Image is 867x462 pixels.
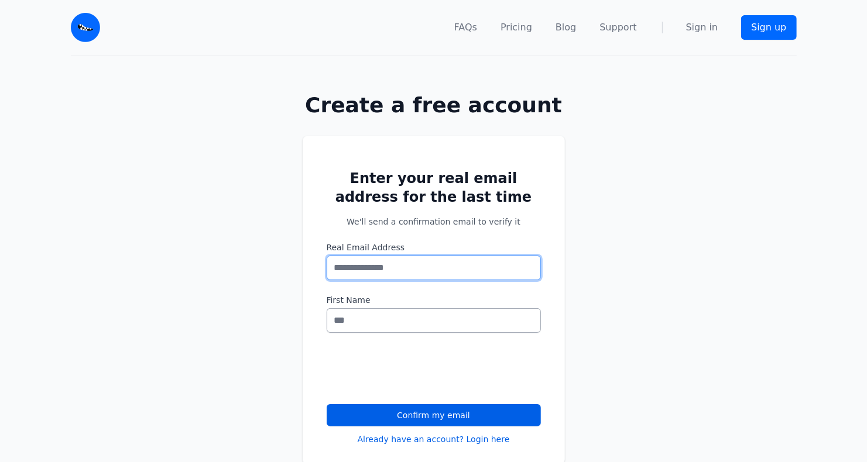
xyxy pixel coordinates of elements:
a: Pricing [501,20,532,35]
p: We'll send a confirmation email to verify it [327,216,541,227]
a: Already have an account? Login here [358,433,510,445]
h1: Create a free account [265,94,602,117]
a: Sign up [741,15,796,40]
a: FAQs [454,20,477,35]
iframe: reCAPTCHA [327,347,505,392]
label: Real Email Address [327,242,541,253]
a: Support [599,20,636,35]
img: Email Monster [71,13,100,42]
label: First Name [327,294,541,306]
a: Blog [556,20,576,35]
a: Sign in [686,20,718,35]
button: Confirm my email [327,404,541,426]
h2: Enter your real email address for the last time [327,169,541,206]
